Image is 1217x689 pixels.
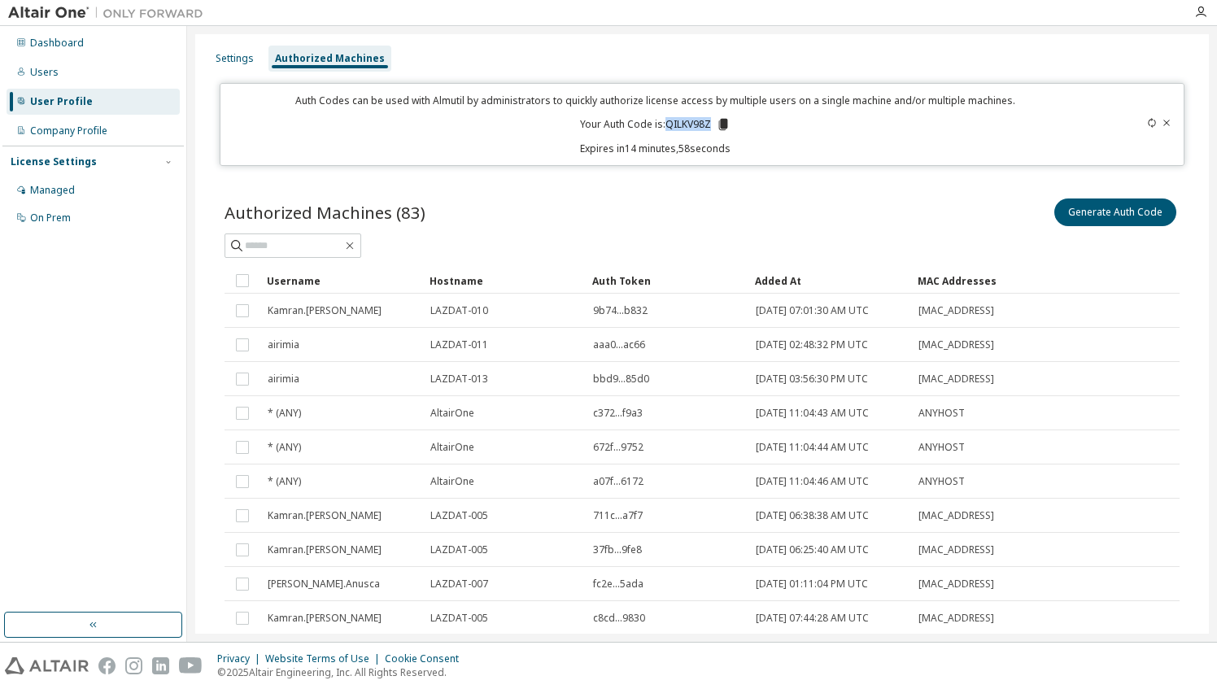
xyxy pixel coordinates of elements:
button: Generate Auth Code [1054,198,1176,226]
span: LAZDAT-005 [430,543,488,556]
span: airimia [268,373,299,386]
p: © 2025 Altair Engineering, Inc. All Rights Reserved. [217,665,469,679]
span: [MAC_ADDRESS] [918,612,994,625]
div: User Profile [30,95,93,108]
span: [MAC_ADDRESS] [918,373,994,386]
span: [DATE] 02:48:32 PM UTC [756,338,868,351]
div: Website Terms of Use [265,652,385,665]
div: On Prem [30,211,71,225]
span: [DATE] 06:25:40 AM UTC [756,543,869,556]
div: MAC Addresses [918,268,1001,294]
span: [MAC_ADDRESS] [918,338,994,351]
span: Kamran.[PERSON_NAME] [268,543,382,556]
span: [PERSON_NAME].Anusca [268,578,380,591]
span: 9b74...b832 [593,304,648,317]
span: 672f...9752 [593,441,643,454]
span: LAZDAT-005 [430,509,488,522]
span: AltairOne [430,441,474,454]
img: youtube.svg [179,657,203,674]
span: AltairOne [430,407,474,420]
span: [DATE] 07:44:28 AM UTC [756,612,869,625]
span: LAZDAT-011 [430,338,488,351]
img: Altair One [8,5,212,21]
div: Users [30,66,59,79]
span: ANYHOST [918,441,965,454]
div: Authorized Machines [275,52,385,65]
span: [DATE] 11:04:44 AM UTC [756,441,869,454]
span: * (ANY) [268,441,301,454]
span: ANYHOST [918,475,965,488]
span: 711c...a7f7 [593,509,643,522]
span: [MAC_ADDRESS] [918,509,994,522]
span: Authorized Machines (83) [225,201,425,224]
span: c8cd...9830 [593,612,645,625]
span: a07f...6172 [593,475,643,488]
span: * (ANY) [268,475,301,488]
div: License Settings [11,155,97,168]
div: Hostname [430,268,579,294]
img: instagram.svg [125,657,142,674]
div: Managed [30,184,75,197]
span: Kamran.[PERSON_NAME] [268,509,382,522]
div: Username [267,268,417,294]
p: Your Auth Code is: QILKV98Z [580,117,731,132]
span: LAZDAT-013 [430,373,488,386]
span: * (ANY) [268,407,301,420]
div: Settings [216,52,254,65]
span: Kamran.[PERSON_NAME] [268,612,382,625]
img: linkedin.svg [152,657,169,674]
div: Company Profile [30,124,107,137]
span: 37fb...9fe8 [593,543,642,556]
span: [DATE] 11:04:43 AM UTC [756,407,869,420]
span: [DATE] 01:11:04 PM UTC [756,578,868,591]
span: [DATE] 03:56:30 PM UTC [756,373,868,386]
p: Expires in 14 minutes, 58 seconds [230,142,1079,155]
span: bbd9...85d0 [593,373,649,386]
span: LAZDAT-010 [430,304,488,317]
span: airimia [268,338,299,351]
span: AltairOne [430,475,474,488]
span: fc2e...5ada [593,578,643,591]
span: LAZDAT-005 [430,612,488,625]
div: Dashboard [30,37,84,50]
div: Cookie Consent [385,652,469,665]
span: [MAC_ADDRESS] [918,543,994,556]
span: [MAC_ADDRESS] [918,304,994,317]
div: Privacy [217,652,265,665]
span: aaa0...ac66 [593,338,645,351]
div: Added At [755,268,905,294]
span: Kamran.[PERSON_NAME] [268,304,382,317]
div: Auth Token [592,268,742,294]
span: [DATE] 06:38:38 AM UTC [756,509,869,522]
span: [DATE] 07:01:30 AM UTC [756,304,869,317]
span: ANYHOST [918,407,965,420]
span: [MAC_ADDRESS] [918,578,994,591]
span: c372...f9a3 [593,407,643,420]
p: Auth Codes can be used with Almutil by administrators to quickly authorize license access by mult... [230,94,1079,107]
span: [DATE] 11:04:46 AM UTC [756,475,869,488]
span: LAZDAT-007 [430,578,488,591]
img: altair_logo.svg [5,657,89,674]
img: facebook.svg [98,657,116,674]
